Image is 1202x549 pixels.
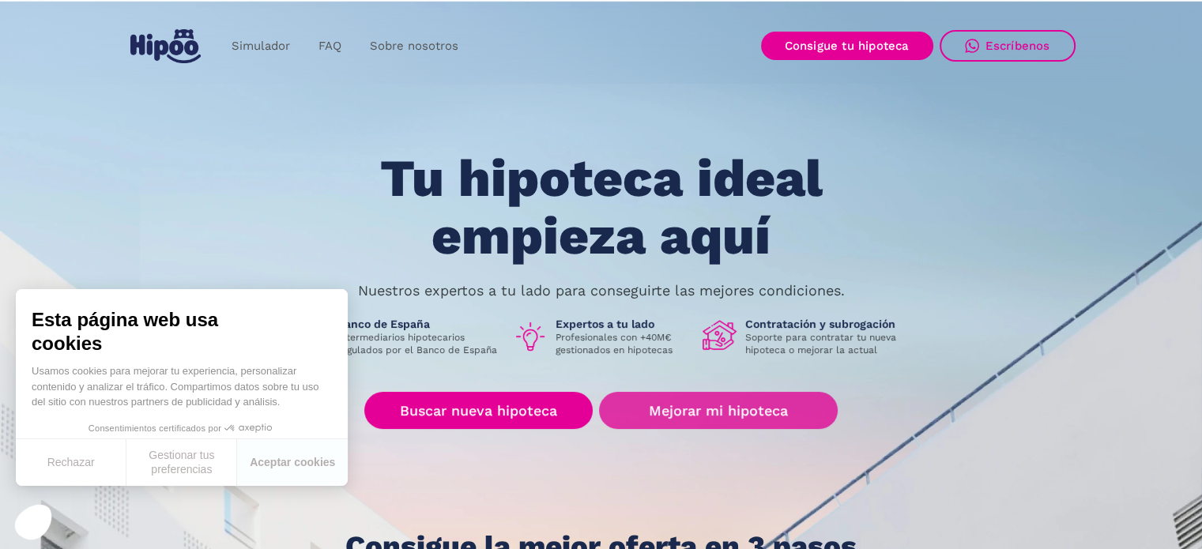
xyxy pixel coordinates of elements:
[599,392,837,429] a: Mejorar mi hipoteca
[745,331,908,356] p: Soporte para contratar tu nueva hipoteca o mejorar la actual
[337,331,500,356] p: Intermediarios hipotecarios regulados por el Banco de España
[940,30,1076,62] a: Escríbenos
[127,23,205,70] a: home
[556,317,690,331] h1: Expertos a tu lado
[304,31,356,62] a: FAQ
[985,39,1050,53] div: Escríbenos
[364,392,593,429] a: Buscar nueva hipoteca
[761,32,933,60] a: Consigue tu hipoteca
[217,31,304,62] a: Simulador
[337,317,500,331] h1: Banco de España
[556,331,690,356] p: Profesionales con +40M€ gestionados en hipotecas
[358,284,845,297] p: Nuestros expertos a tu lado para conseguirte las mejores condiciones.
[301,150,900,265] h1: Tu hipoteca ideal empieza aquí
[745,317,908,331] h1: Contratación y subrogación
[356,31,473,62] a: Sobre nosotros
